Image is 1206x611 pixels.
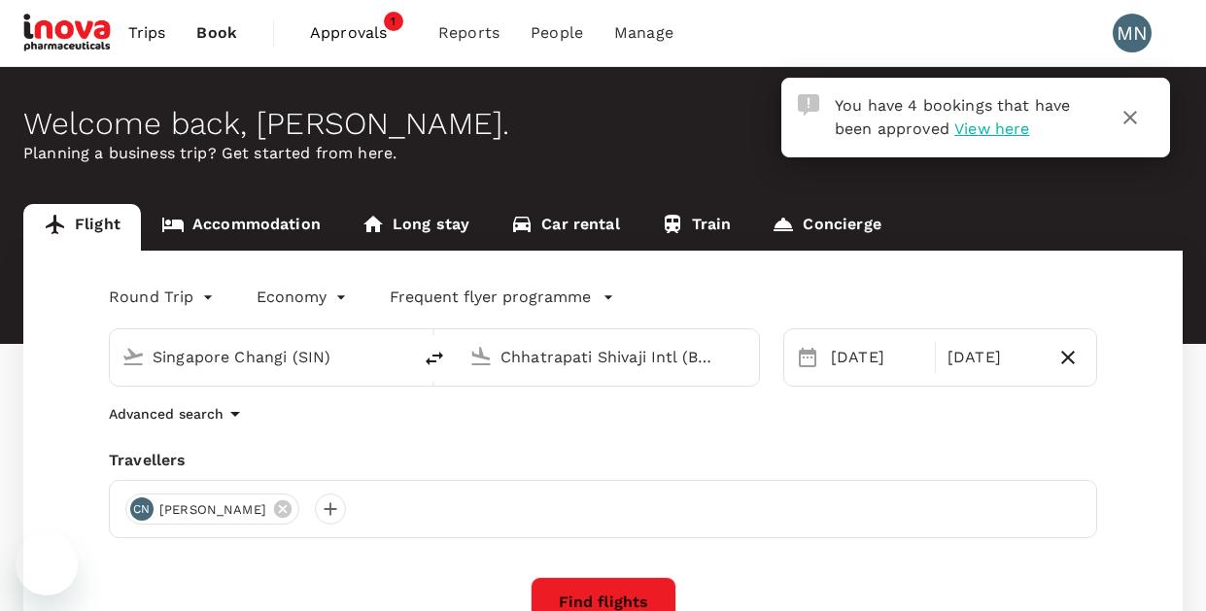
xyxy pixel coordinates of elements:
[23,204,141,251] a: Flight
[397,355,401,358] button: Open
[751,204,901,251] a: Concierge
[954,119,1029,138] span: View here
[130,497,154,521] div: CN
[109,402,247,425] button: Advanced search
[257,282,351,313] div: Economy
[411,335,458,382] button: delete
[384,12,403,31] span: 1
[798,94,819,116] img: Approval
[835,96,1070,138] span: You have 4 bookings that have been approved
[531,21,583,45] span: People
[390,286,614,309] button: Frequent flyer programme
[1113,14,1152,52] div: MN
[109,282,218,313] div: Round Trip
[148,500,278,520] span: [PERSON_NAME]
[23,106,1183,142] div: Welcome back , [PERSON_NAME] .
[500,342,718,372] input: Going to
[490,204,640,251] a: Car rental
[341,204,490,251] a: Long stay
[109,404,224,424] p: Advanced search
[196,21,237,45] span: Book
[640,204,752,251] a: Train
[153,342,370,372] input: Depart from
[310,21,407,45] span: Approvals
[614,21,673,45] span: Manage
[16,533,78,595] iframe: Button to launch messaging window
[823,338,931,377] div: [DATE]
[128,21,166,45] span: Trips
[23,142,1183,165] p: Planning a business trip? Get started from here.
[141,204,341,251] a: Accommodation
[940,338,1048,377] div: [DATE]
[745,355,749,358] button: Open
[109,449,1097,472] div: Travellers
[125,493,299,525] div: CN[PERSON_NAME]
[390,286,591,309] p: Frequent flyer programme
[23,12,113,54] img: iNova Pharmaceuticals
[438,21,500,45] span: Reports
